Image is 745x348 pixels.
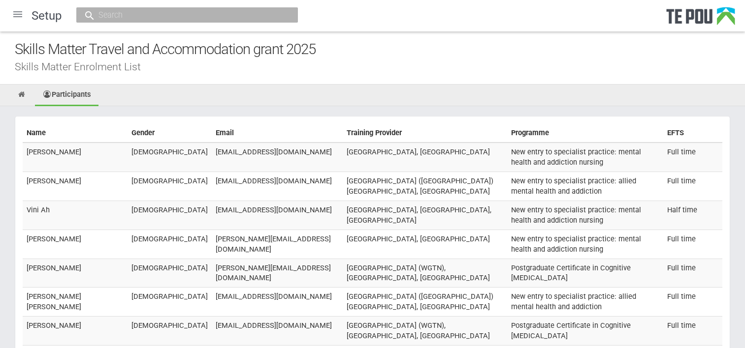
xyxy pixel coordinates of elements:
td: New entry to specialist practice: mental health and addiction nursing [507,143,663,172]
td: Full time [663,230,722,259]
th: Name [23,124,128,143]
td: New entry to specialist practice: mental health and addiction nursing [507,201,663,230]
th: Programme [507,124,663,143]
td: [EMAIL_ADDRESS][DOMAIN_NAME] [212,288,343,317]
th: Training Provider [343,124,507,143]
td: Vini Ah [23,201,128,230]
td: [PERSON_NAME][EMAIL_ADDRESS][DOMAIN_NAME] [212,230,343,259]
td: [GEOGRAPHIC_DATA] (WGTN), [GEOGRAPHIC_DATA], [GEOGRAPHIC_DATA] [343,259,507,288]
td: [GEOGRAPHIC_DATA] ([GEOGRAPHIC_DATA]) [GEOGRAPHIC_DATA], [GEOGRAPHIC_DATA] [343,172,507,201]
th: Email [212,124,343,143]
td: [PERSON_NAME] [23,259,128,288]
td: [DEMOGRAPHIC_DATA] [128,172,212,201]
a: Participants [35,85,98,106]
td: [DEMOGRAPHIC_DATA] [128,317,212,346]
td: [DEMOGRAPHIC_DATA] [128,259,212,288]
td: [DEMOGRAPHIC_DATA] [128,230,212,259]
td: [GEOGRAPHIC_DATA] ([GEOGRAPHIC_DATA]) [GEOGRAPHIC_DATA], [GEOGRAPHIC_DATA] [343,288,507,317]
td: Postgraduate Certificate in Cognitive [MEDICAL_DATA] [507,259,663,288]
div: Skills Matter Travel and Accommodation grant 2025 [15,39,745,60]
th: Gender [128,124,212,143]
td: Full time [663,259,722,288]
td: [PERSON_NAME] [23,143,128,172]
td: Postgraduate Certificate in Cognitive [MEDICAL_DATA] [507,317,663,346]
td: Full time [663,288,722,317]
td: [EMAIL_ADDRESS][DOMAIN_NAME] [212,201,343,230]
td: Full time [663,172,722,201]
td: Full time [663,317,722,346]
td: Full time [663,143,722,172]
td: [DEMOGRAPHIC_DATA] [128,201,212,230]
td: New entry to specialist practice: allied mental health and addiction [507,172,663,201]
td: [DEMOGRAPHIC_DATA] [128,143,212,172]
td: [EMAIL_ADDRESS][DOMAIN_NAME] [212,143,343,172]
td: [DEMOGRAPHIC_DATA] [128,288,212,317]
th: EFTS [663,124,722,143]
td: Half time [663,201,722,230]
td: [GEOGRAPHIC_DATA] (WGTN), [GEOGRAPHIC_DATA], [GEOGRAPHIC_DATA] [343,317,507,346]
td: New entry to specialist practice: allied mental health and addiction [507,288,663,317]
td: [EMAIL_ADDRESS][DOMAIN_NAME] [212,172,343,201]
input: Search [96,10,269,20]
td: [GEOGRAPHIC_DATA], [GEOGRAPHIC_DATA] [343,230,507,259]
td: New entry to specialist practice: mental health and addiction nursing [507,230,663,259]
td: [EMAIL_ADDRESS][DOMAIN_NAME] [212,317,343,346]
td: [GEOGRAPHIC_DATA], [GEOGRAPHIC_DATA] [343,143,507,172]
td: [PERSON_NAME] [PERSON_NAME] [23,288,128,317]
td: [GEOGRAPHIC_DATA], [GEOGRAPHIC_DATA], [GEOGRAPHIC_DATA] [343,201,507,230]
div: Skills Matter Enrolment List [15,61,745,72]
td: [PERSON_NAME] [23,172,128,201]
td: [PERSON_NAME] [23,230,128,259]
td: [PERSON_NAME][EMAIL_ADDRESS][DOMAIN_NAME] [212,259,343,288]
td: [PERSON_NAME] [23,317,128,346]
